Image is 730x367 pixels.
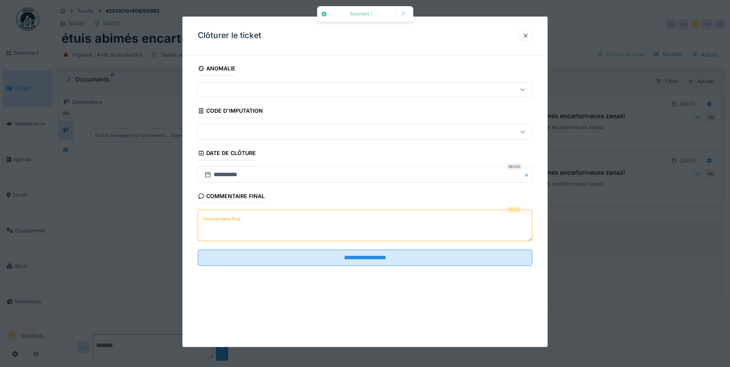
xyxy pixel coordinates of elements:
[198,63,236,76] div: Anomalie
[198,105,263,118] div: Code d'imputation
[524,167,532,183] button: Close
[198,147,256,160] div: Date de clôture
[198,190,265,204] div: Commentaire final
[201,214,242,224] label: Commentaire final
[331,11,391,17] div: Success !
[198,31,261,40] h3: Clôturer le ticket
[507,207,521,213] div: Requis
[507,163,521,170] div: Requis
